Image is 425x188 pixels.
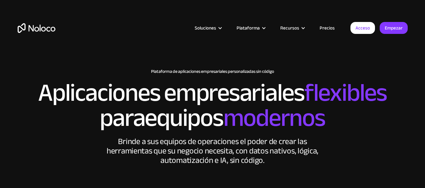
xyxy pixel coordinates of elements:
a: Precios [312,24,343,32]
font: Empezar [385,24,403,32]
font: modernos [223,94,325,141]
font: Brinde a sus equipos de operaciones el poder de crear las herramientas que su negocio necesita, c... [107,134,318,168]
font: Plataforma de aplicaciones empresariales personalizadas sin código [151,67,274,76]
font: para [100,94,145,141]
font: Soluciones [195,24,216,32]
div: Soluciones [187,24,229,32]
a: Empezar [380,22,408,34]
font: Recursos [280,24,299,32]
font: Aplicaciones empresariales [38,69,305,116]
div: Recursos [272,24,312,32]
font: equipos [145,94,223,141]
font: Precios [320,24,335,32]
a: Acceso [350,22,375,34]
font: Plataforma [237,24,260,32]
a: hogar [18,23,55,33]
div: Plataforma [229,24,272,32]
font: flexibles [305,69,387,116]
font: Acceso [355,24,370,32]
